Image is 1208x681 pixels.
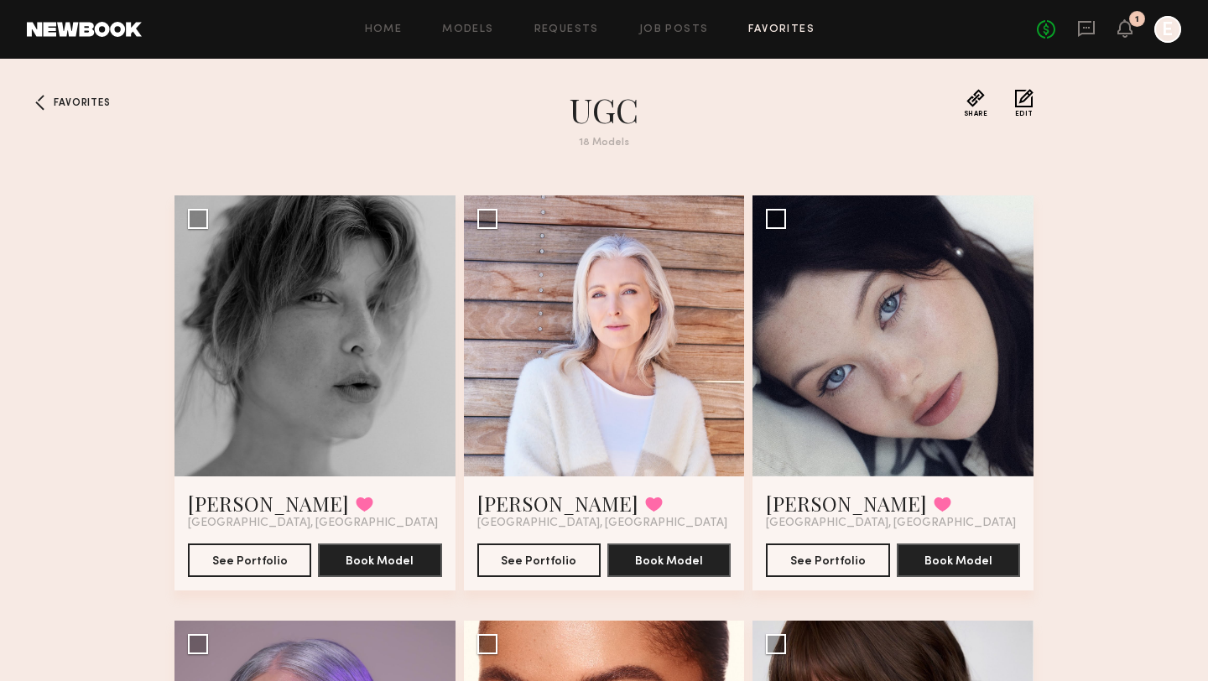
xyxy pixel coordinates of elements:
[1015,89,1034,117] button: Edit
[897,553,1020,567] a: Book Model
[964,89,988,117] button: Share
[607,543,731,577] button: Book Model
[1154,16,1181,43] a: E
[1135,15,1139,24] div: 1
[1015,111,1034,117] span: Edit
[477,490,638,517] a: [PERSON_NAME]
[607,553,731,567] a: Book Model
[897,543,1020,577] button: Book Model
[27,89,54,116] a: Favorites
[766,517,1016,530] span: [GEOGRAPHIC_DATA], [GEOGRAPHIC_DATA]
[442,24,493,35] a: Models
[748,24,815,35] a: Favorites
[534,24,599,35] a: Requests
[188,543,311,577] button: See Portfolio
[477,543,601,577] button: See Portfolio
[318,543,441,577] button: Book Model
[54,98,110,108] span: Favorites
[639,24,709,35] a: Job Posts
[318,553,441,567] a: Book Model
[766,490,927,517] a: [PERSON_NAME]
[964,111,988,117] span: Share
[302,89,906,131] h1: UGC
[188,517,438,530] span: [GEOGRAPHIC_DATA], [GEOGRAPHIC_DATA]
[766,543,889,577] button: See Portfolio
[365,24,403,35] a: Home
[302,138,906,148] div: 18 Models
[188,490,349,517] a: [PERSON_NAME]
[477,517,727,530] span: [GEOGRAPHIC_DATA], [GEOGRAPHIC_DATA]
